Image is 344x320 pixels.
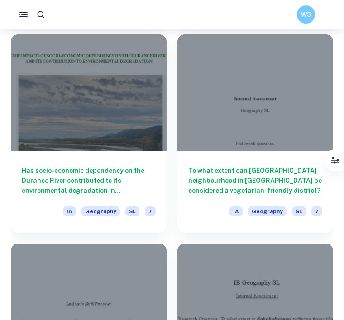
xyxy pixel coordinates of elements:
[145,206,156,216] span: 7
[301,10,311,19] h6: WS
[11,34,167,233] a: Has socio-economic dependency on the Durance River contributed to its environmental degradation i...
[81,206,120,216] span: Geography
[125,206,139,216] span: SL
[177,34,333,233] a: To what extent can [GEOGRAPHIC_DATA] neighbourhood in [GEOGRAPHIC_DATA] be considered a vegetaria...
[22,166,156,196] h6: Has socio-economic dependency on the Durance River contributed to its environmental degradation i...
[311,206,322,216] span: 7
[326,151,344,169] button: Filter
[292,206,306,216] span: SL
[248,206,287,216] span: Geography
[297,5,315,24] button: WS
[63,206,76,216] span: IA
[188,166,322,196] h6: To what extent can [GEOGRAPHIC_DATA] neighbourhood in [GEOGRAPHIC_DATA] be considered a vegetaria...
[229,206,243,216] span: IA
